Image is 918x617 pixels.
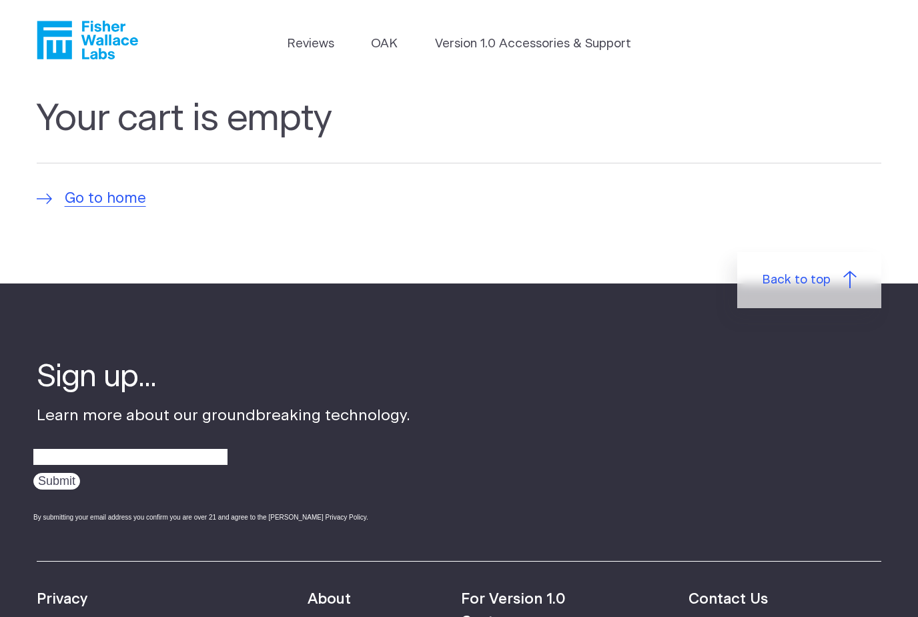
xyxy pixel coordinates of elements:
a: Reviews [287,35,334,53]
a: Back to top [737,252,881,308]
strong: Privacy [37,592,87,606]
h1: Your cart is empty [37,97,881,163]
h4: Sign up... [37,357,410,398]
a: Go to home [37,188,146,210]
a: Fisher Wallace [37,21,138,59]
div: By submitting your email address you confirm you are over 21 and agree to the [PERSON_NAME] Priva... [33,512,410,522]
input: Submit [33,473,80,490]
strong: About [308,592,351,606]
div: Learn more about our groundbreaking technology. [37,357,410,535]
a: Version 1.0 Accessories & Support [435,35,631,53]
a: OAK [371,35,398,53]
span: Go to home [65,188,146,210]
strong: Contact Us [688,592,768,606]
span: Back to top [762,271,831,289]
